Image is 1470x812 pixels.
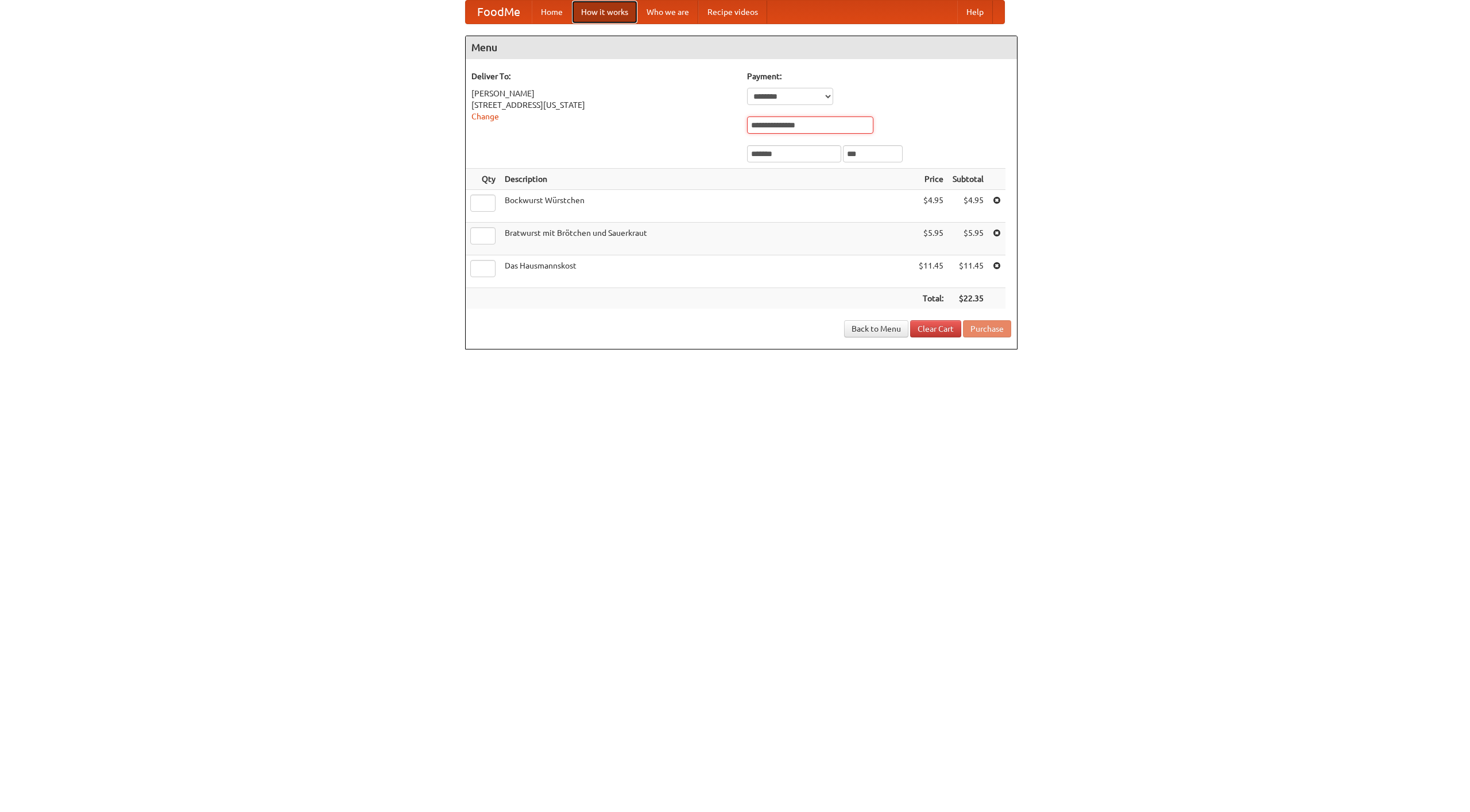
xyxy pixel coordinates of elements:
[471,99,736,111] div: [STREET_ADDRESS][US_STATE]
[963,320,1011,337] button: Purchase
[914,169,948,190] th: Price
[698,1,767,24] a: Recipe videos
[471,71,736,82] h5: Deliver To:
[844,320,908,337] a: Back to Menu
[500,255,914,288] td: Das Hausmannskost
[914,190,948,223] td: $4.95
[747,71,1011,82] h5: Payment:
[500,169,914,190] th: Description
[637,1,698,24] a: Who we are
[914,223,948,255] td: $5.95
[500,223,914,255] td: Bratwurst mit Brötchen und Sauerkraut
[948,169,988,190] th: Subtotal
[948,288,988,309] th: $22.35
[914,288,948,309] th: Total:
[910,320,961,337] a: Clear Cart
[466,169,500,190] th: Qty
[572,1,637,24] a: How it works
[466,36,1017,59] h4: Menu
[466,1,532,24] a: FoodMe
[948,255,988,288] td: $11.45
[532,1,572,24] a: Home
[948,223,988,255] td: $5.95
[914,255,948,288] td: $11.45
[471,112,499,121] a: Change
[948,190,988,223] td: $4.95
[957,1,993,24] a: Help
[500,190,914,223] td: Bockwurst Würstchen
[471,88,736,99] div: [PERSON_NAME]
